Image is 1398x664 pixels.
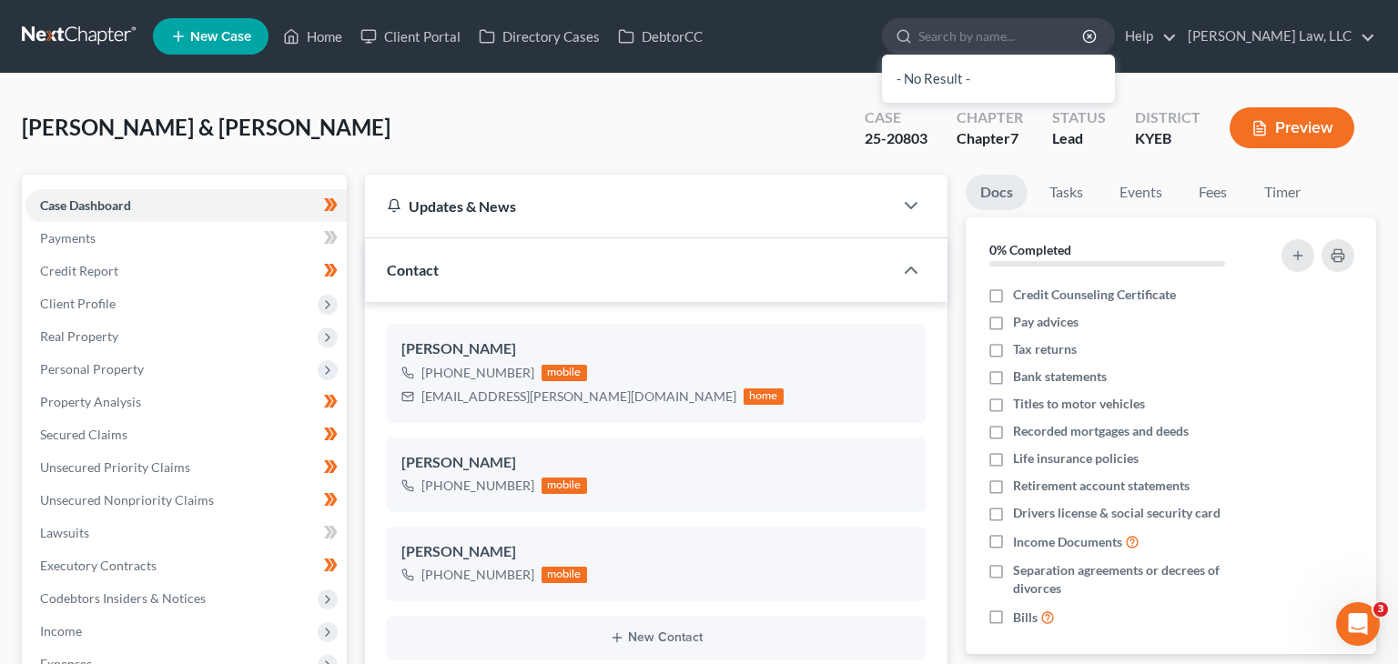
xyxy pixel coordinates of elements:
[25,517,347,549] a: Lawsuits
[401,541,911,563] div: [PERSON_NAME]
[865,128,927,149] div: 25-20803
[1250,175,1315,210] a: Timer
[351,20,470,53] a: Client Portal
[387,261,439,278] span: Contact
[40,394,141,409] span: Property Analysis
[40,590,206,606] span: Codebtors Insiders & Notices
[401,452,911,474] div: [PERSON_NAME]
[1135,107,1200,128] div: District
[1013,422,1189,440] span: Recorded mortgages and deeds
[1013,367,1107,386] span: Bank statements
[1013,533,1122,551] span: Income Documents
[1135,128,1200,149] div: KYEB
[882,55,1115,103] div: - No Result -
[25,484,347,517] a: Unsecured Nonpriority Claims
[1010,129,1018,146] span: 7
[609,20,712,53] a: DebtorCC
[1184,175,1242,210] a: Fees
[421,477,534,495] div: [PHONE_NUMBER]
[25,451,347,484] a: Unsecured Priority Claims
[989,242,1071,257] strong: 0% Completed
[918,19,1085,53] input: Search by name...
[421,364,534,382] div: [PHONE_NUMBER]
[25,255,347,287] a: Credit Report
[1035,175,1098,210] a: Tasks
[1013,504,1221,522] span: Drivers license & social security card
[387,196,871,216] div: Updates & News
[1179,20,1375,53] a: [PERSON_NAME] Law, LLC
[25,189,347,222] a: Case Dashboard
[470,20,609,53] a: Directory Cases
[1373,602,1388,617] span: 3
[421,566,534,584] div: [PHONE_NUMBER]
[190,30,251,44] span: New Case
[40,361,144,377] span: Personal Property
[744,388,784,405] div: home
[25,418,347,451] a: Secured Claims
[542,567,587,583] div: mobile
[40,427,127,442] span: Secured Claims
[22,114,390,140] span: [PERSON_NAME] & [PERSON_NAME]
[1013,477,1190,495] span: Retirement account statements
[1013,286,1176,304] span: Credit Counseling Certificate
[401,338,911,360] div: [PERSON_NAME]
[1230,107,1354,148] button: Preview
[1013,395,1145,413] span: Titles to motor vehicles
[40,623,82,639] span: Income
[40,197,131,213] span: Case Dashboard
[40,492,214,508] span: Unsecured Nonpriority Claims
[25,386,347,418] a: Property Analysis
[25,549,347,582] a: Executory Contracts
[966,175,1028,210] a: Docs
[1105,175,1177,210] a: Events
[542,478,587,494] div: mobile
[865,107,927,128] div: Case
[542,365,587,381] div: mobile
[1013,449,1139,468] span: Life insurance policies
[40,558,157,573] span: Executory Contracts
[40,296,116,311] span: Client Profile
[1116,20,1177,53] a: Help
[401,630,911,645] button: New Contact
[40,459,190,475] span: Unsecured Priority Claims
[957,107,1023,128] div: Chapter
[1013,561,1258,598] span: Separation agreements or decrees of divorces
[957,128,1023,149] div: Chapter
[40,263,118,278] span: Credit Report
[1013,340,1077,358] span: Tax returns
[40,230,96,246] span: Payments
[1013,609,1038,627] span: Bills
[40,525,89,540] span: Lawsuits
[274,20,351,53] a: Home
[40,328,118,344] span: Real Property
[1052,128,1106,149] div: Lead
[1052,107,1106,128] div: Status
[25,222,347,255] a: Payments
[421,387,736,406] div: [EMAIL_ADDRESS][PERSON_NAME][DOMAIN_NAME]
[1013,313,1079,331] span: Pay advices
[1336,602,1380,646] iframe: Intercom live chat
